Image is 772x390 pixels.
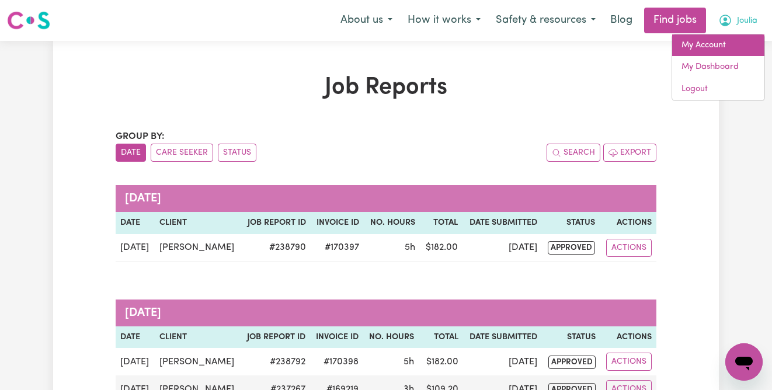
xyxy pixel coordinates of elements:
[241,348,310,375] td: # 238792
[548,241,595,255] span: approved
[603,144,656,162] button: Export
[600,212,656,234] th: Actions
[603,8,639,33] a: Blog
[311,234,364,262] td: #170397
[310,348,363,375] td: #170398
[725,343,763,381] iframe: Button to launch messaging window
[116,234,155,262] td: [DATE]
[364,212,420,234] th: No. Hours
[7,7,50,34] a: Careseekers logo
[420,234,462,262] td: $ 182.00
[542,326,600,349] th: Status
[218,144,256,162] button: sort invoices by paid status
[672,78,764,100] a: Logout
[333,8,400,33] button: About us
[241,234,311,262] td: # 238790
[363,326,419,349] th: No. Hours
[404,357,414,367] span: 5 hours
[711,8,765,33] button: My Account
[116,185,656,212] caption: [DATE]
[155,348,241,375] td: [PERSON_NAME]
[311,212,364,234] th: Invoice ID
[310,326,363,349] th: Invoice ID
[463,326,542,349] th: Date Submitted
[737,15,757,27] span: Joulia
[400,8,488,33] button: How it works
[488,8,603,33] button: Safety & resources
[116,212,155,234] th: Date
[542,212,600,234] th: Status
[462,234,542,262] td: [DATE]
[151,144,213,162] button: sort invoices by care seeker
[116,300,656,326] caption: [DATE]
[420,212,462,234] th: Total
[644,8,706,33] a: Find jobs
[116,326,155,349] th: Date
[405,243,415,252] span: 5 hours
[116,132,165,141] span: Group by:
[241,212,311,234] th: Job Report ID
[606,239,652,257] button: Actions
[462,212,542,234] th: Date Submitted
[116,74,656,102] h1: Job Reports
[241,326,310,349] th: Job Report ID
[600,326,656,349] th: Actions
[155,234,241,262] td: [PERSON_NAME]
[548,356,596,369] span: approved
[672,56,764,78] a: My Dashboard
[672,34,764,57] a: My Account
[419,326,463,349] th: Total
[463,348,542,375] td: [DATE]
[7,10,50,31] img: Careseekers logo
[116,348,155,375] td: [DATE]
[155,326,241,349] th: Client
[419,348,463,375] td: $ 182.00
[155,212,241,234] th: Client
[116,144,146,162] button: sort invoices by date
[606,353,652,371] button: Actions
[547,144,600,162] button: Search
[672,34,765,101] div: My Account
